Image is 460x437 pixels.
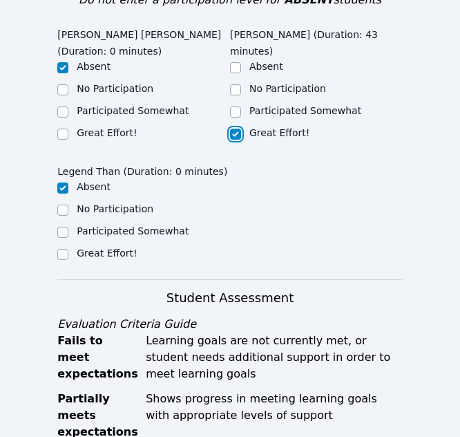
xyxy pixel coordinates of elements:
[77,248,137,259] label: Great Effort!
[77,83,153,94] label: No Participation
[57,316,403,333] div: Evaluation Criteria Guide
[77,181,111,192] label: Absent
[77,225,189,236] label: Participated Somewhat
[230,22,403,59] legend: [PERSON_NAME] (Duration: 43 minutes)
[77,61,111,72] label: Absent
[249,105,361,116] label: Participated Somewhat
[57,159,227,180] legend: Legend Than (Duration: 0 minutes)
[57,333,137,382] div: Fails to meet expectations
[146,333,403,382] div: Learning goals are not currently met, or student needs additional support in order to meet learni...
[249,127,309,138] label: Great Effort!
[249,61,283,72] label: Absent
[57,22,230,59] legend: [PERSON_NAME] [PERSON_NAME] (Duration: 0 minutes)
[57,288,403,308] h3: Student Assessment
[77,127,137,138] label: Great Effort!
[77,203,153,214] label: No Participation
[77,105,189,116] label: Participated Somewhat
[249,83,326,94] label: No Participation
